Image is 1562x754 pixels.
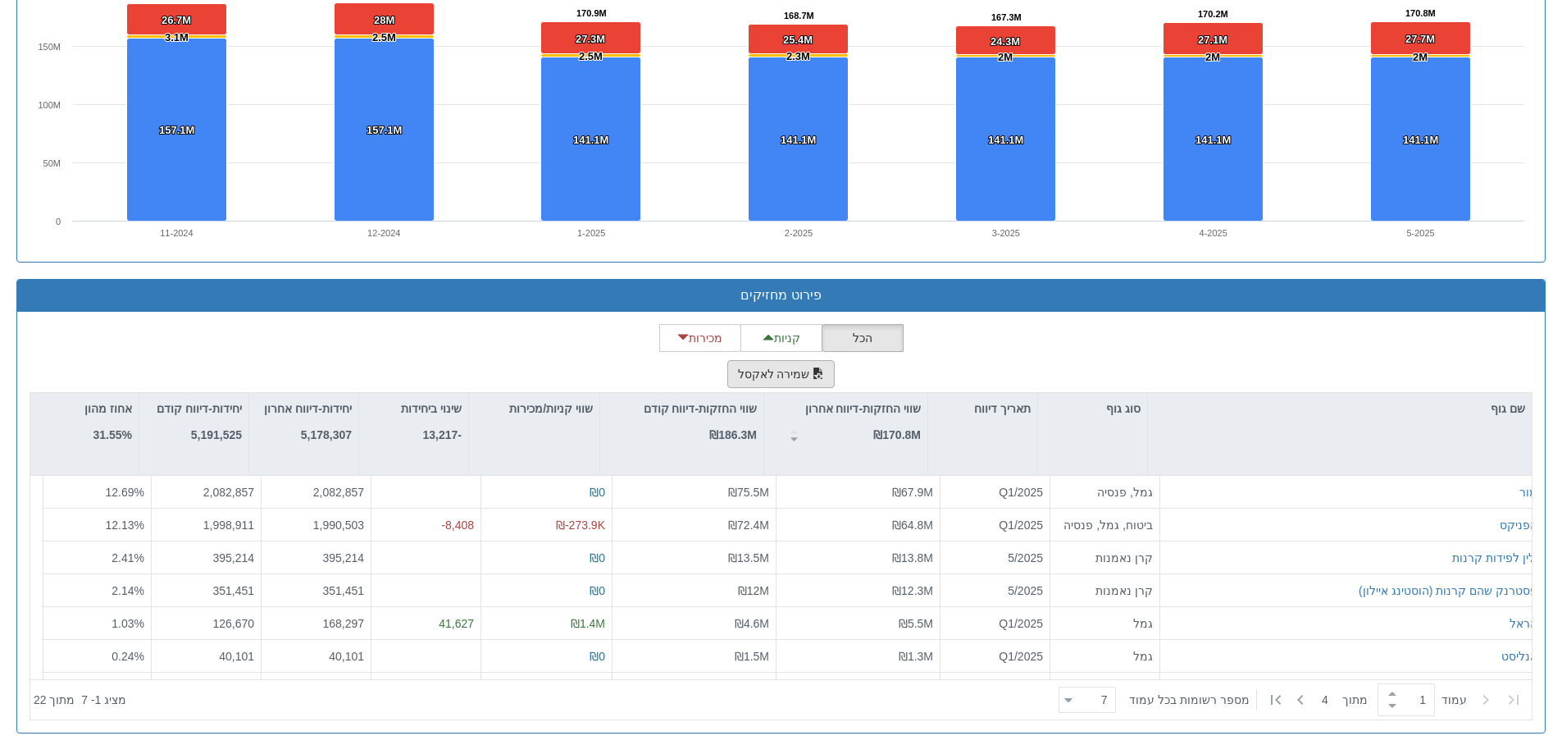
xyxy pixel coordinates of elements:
span: ₪13.8M [892,551,933,564]
div: 395,214 [268,549,364,565]
text: 3-2025 [992,228,1020,238]
div: Q1/2025 [947,516,1043,532]
div: 41,627 [378,615,474,631]
tspan: 2M [1413,51,1428,63]
tspan: 2M [1205,51,1220,63]
span: ₪13.5M [728,551,769,564]
p: שווי החזקות-דיווח קודם [644,400,757,418]
div: 0.24 % [50,647,144,664]
p: שינוי ביחידות [401,400,462,418]
div: קרן נאמנות [1057,549,1153,565]
tspan: 27.3M [576,33,605,45]
tspan: 2.5M [579,50,603,62]
div: 2,082,857 [268,484,364,500]
button: שמירה לאקסל [727,360,836,388]
span: ₪4.6M [735,616,769,629]
tspan: 141.1M [1403,134,1438,146]
tspan: 170.8M [1405,8,1436,18]
strong: ₪170.8M [873,428,921,441]
tspan: 157.1M [159,124,194,136]
div: 126,670 [158,615,254,631]
tspan: 2M [998,51,1013,63]
span: ₪12M [738,583,769,596]
div: 40,101 [268,647,364,664]
div: 351,451 [268,582,364,598]
tspan: 2.5M [372,31,396,43]
div: ביטוח, גמל, פנסיה [1057,516,1153,532]
tspan: 157.1M [367,124,402,136]
span: ₪67.9M [892,486,933,499]
div: 12.69 % [50,484,144,500]
button: מור [1519,484,1537,500]
tspan: 168.7M [784,11,814,21]
div: 1.03 % [50,615,144,631]
span: ₪12.3M [892,583,933,596]
div: 2,082,857 [158,484,254,500]
div: 1,998,911 [158,516,254,532]
div: גמל [1057,615,1153,631]
text: 0 [56,217,61,226]
text: 12-2024 [367,228,400,238]
div: קרן נאמנות [1057,582,1153,598]
span: ₪0 [590,649,605,662]
div: 2.41 % [50,549,144,565]
p: שווי החזקות-דיווח אחרון [805,400,921,418]
strong: ₪186.3M [709,428,757,441]
div: Q1/2025 [947,484,1043,500]
tspan: 167.3M [991,12,1022,22]
h3: פירוט מחזיקים [30,288,1532,303]
span: ₪75.5M [728,486,769,499]
span: ‏מספר רשומות בכל עמוד [1129,692,1250,708]
div: שווי קניות/מכירות [469,393,599,424]
div: תאריך דיווח [928,393,1037,424]
div: 12.13 % [50,516,144,532]
text: 100M [38,100,61,110]
tspan: 26.7M [162,14,191,26]
p: יחידות-דיווח קודם [157,400,242,418]
div: 2.14 % [50,582,144,598]
text: 150M [38,42,61,52]
tspan: 24.3M [990,35,1020,48]
tspan: 141.1M [573,134,608,146]
text: 50M [43,158,61,168]
tspan: 3.1M [165,31,189,43]
tspan: 141.1M [1195,134,1231,146]
tspan: 27.1M [1198,34,1227,46]
div: -8,408 [378,516,474,532]
text: 4-2025 [1200,228,1227,238]
p: אחוז מהון [84,400,132,418]
strong: 5,191,525 [191,428,242,441]
button: הכל [822,324,904,352]
div: שם גוף [1148,393,1532,424]
span: ₪1.4M [571,616,605,629]
tspan: 141.1M [781,134,816,146]
tspan: 170.9M [576,8,607,18]
span: ₪0 [590,583,605,596]
button: פסטרנק שהם קרנות (הוסטינג איילון) [1359,582,1537,598]
button: קניות [740,324,822,352]
div: 5/2025 [947,582,1043,598]
p: יחידות-דיווח אחרון [264,400,352,418]
button: ילין לפידות קרנות [1452,549,1537,565]
text: 2-2025 [785,228,813,238]
div: סוג גוף [1038,393,1147,424]
button: הראל [1510,615,1537,631]
tspan: 28M [374,14,394,26]
div: ‏מציג 1 - 7 ‏ מתוך 22 [34,682,126,718]
tspan: 141.1M [988,134,1023,146]
tspan: 170.2M [1198,9,1228,19]
span: ₪1.3M [899,649,933,662]
span: ‏עמוד [1441,692,1467,708]
div: 395,214 [158,549,254,565]
tspan: 27.7M [1405,33,1435,45]
span: ₪-273.9K [556,518,605,531]
text: 11-2024 [160,228,193,238]
text: 1-2025 [577,228,605,238]
span: ₪64.8M [892,518,933,531]
div: הפניקס [1500,516,1537,532]
div: ‏ מתוך [1052,682,1528,718]
div: 1,990,503 [268,516,364,532]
